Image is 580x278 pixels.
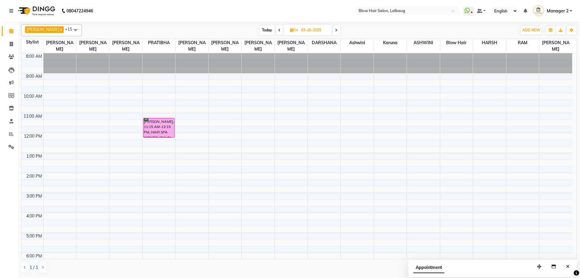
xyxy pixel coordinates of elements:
[25,73,43,80] div: 9:00 AM
[533,5,544,16] img: Manager 2
[25,153,43,159] div: 1:00 PM
[374,39,407,47] span: karuna
[308,39,340,47] span: DARSHANA
[563,262,572,271] button: Close
[30,264,38,271] span: 1 / 1
[25,173,43,179] div: 2:00 PM
[25,213,43,219] div: 4:00 PM
[22,93,43,100] div: 10:00 AM
[23,133,43,139] div: 12:00 PM
[506,39,539,47] span: RAM
[275,39,308,53] span: [PERSON_NAME]
[407,39,440,47] span: ASHWINI
[65,27,77,31] span: +15
[59,27,62,32] a: x
[76,39,109,53] span: [PERSON_NAME]
[440,39,473,47] span: Blow Hair
[539,39,572,53] span: [PERSON_NAME]
[15,2,57,19] img: logo
[176,39,208,53] span: [PERSON_NAME]
[521,26,542,34] button: ADD NEW
[341,39,373,47] span: Ashwini
[25,233,43,239] div: 5:00 PM
[242,39,274,53] span: [PERSON_NAME]
[288,28,299,32] span: Fri
[25,193,43,199] div: 3:00 PM
[66,2,93,19] b: 08047224946
[473,39,506,47] span: HARSH
[109,39,142,53] span: [PERSON_NAME]
[143,118,174,137] div: [PERSON_NAME], 11:15 AM-12:15 PM, HAIR SPA WOMEN (Taksh) (Women)-LONG
[547,8,569,14] span: Manager 2
[25,53,43,60] div: 8:00 AM
[522,28,540,32] span: ADD NEW
[21,39,43,45] div: Stylist
[413,262,444,273] span: Appointment
[299,26,330,35] input: 2025-10-03
[22,113,43,119] div: 11:00 AM
[25,253,43,259] div: 6:00 PM
[259,25,275,35] span: Today
[43,39,76,53] span: [PERSON_NAME]
[209,39,241,53] span: [PERSON_NAME]
[27,27,59,32] span: [PERSON_NAME]
[143,39,175,47] span: PRATIBHA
